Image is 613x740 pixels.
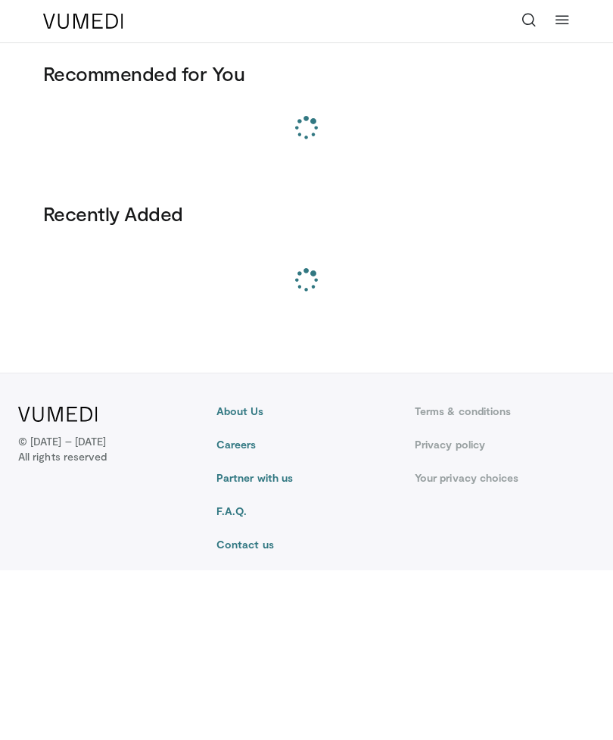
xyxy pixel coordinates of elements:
[415,437,595,452] a: Privacy policy
[43,61,570,86] h3: Recommended for You
[43,14,123,29] img: VuMedi Logo
[216,470,397,486] a: Partner with us
[18,449,107,464] span: All rights reserved
[216,437,397,452] a: Careers
[415,470,595,486] a: Your privacy choices
[43,201,570,226] h3: Recently Added
[216,537,397,552] a: Contact us
[18,407,98,422] img: VuMedi Logo
[216,504,397,519] a: F.A.Q.
[216,404,397,419] a: About Us
[415,404,595,419] a: Terms & conditions
[18,434,107,464] p: © [DATE] – [DATE]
